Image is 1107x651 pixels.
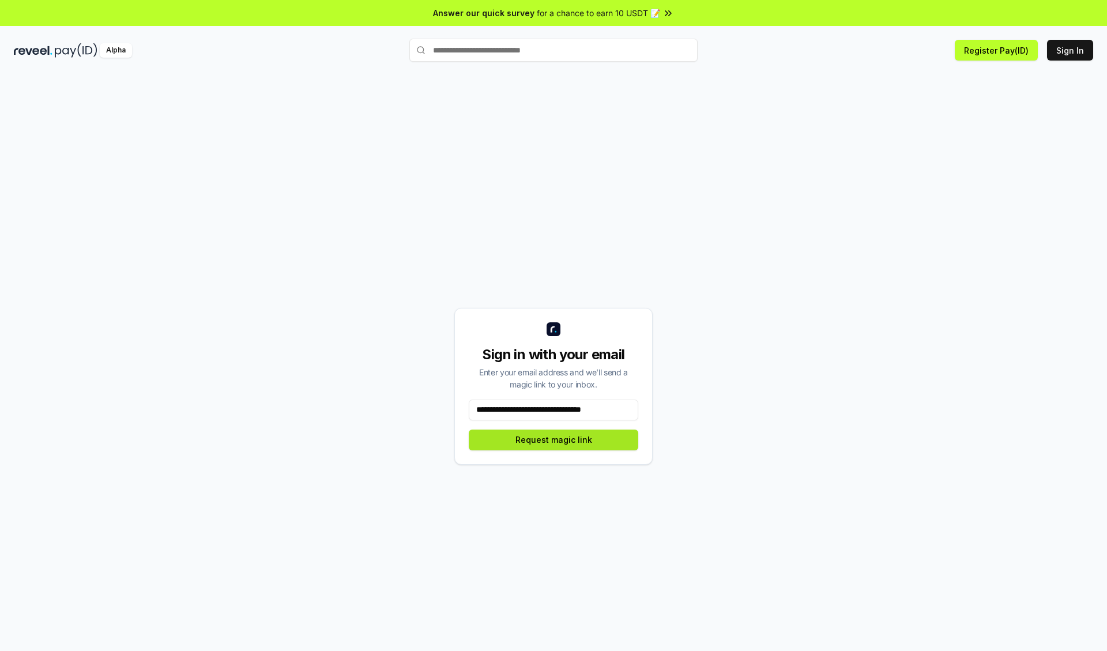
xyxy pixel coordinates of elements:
button: Request magic link [469,430,638,450]
div: Alpha [100,43,132,58]
span: for a chance to earn 10 USDT 📝 [537,7,660,19]
img: pay_id [55,43,97,58]
div: Enter your email address and we’ll send a magic link to your inbox. [469,366,638,390]
span: Answer our quick survey [433,7,534,19]
img: reveel_dark [14,43,52,58]
div: Sign in with your email [469,345,638,364]
button: Register Pay(ID) [955,40,1038,61]
img: logo_small [547,322,560,336]
button: Sign In [1047,40,1093,61]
